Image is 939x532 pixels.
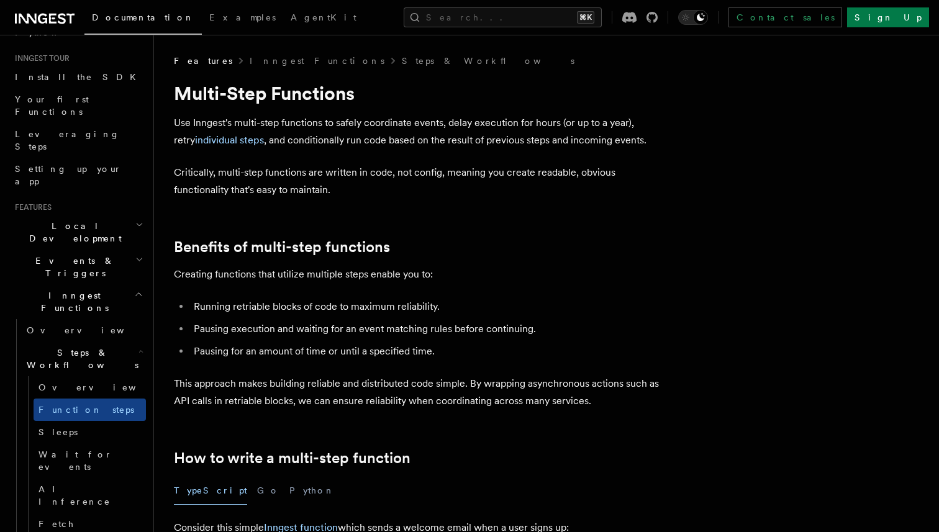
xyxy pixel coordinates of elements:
[22,341,146,376] button: Steps & Workflows
[39,427,78,437] span: Sleeps
[39,519,75,529] span: Fetch
[174,449,411,467] a: How to write a multi-step function
[402,55,574,67] a: Steps & Workflows
[678,10,708,25] button: Toggle dark mode
[257,477,279,505] button: Go
[291,12,356,22] span: AgentKit
[195,134,264,146] a: individual steps
[39,449,112,472] span: Wait for events
[10,250,146,284] button: Events & Triggers
[174,477,247,505] button: TypeScript
[10,220,135,245] span: Local Development
[15,164,122,186] span: Setting up your app
[190,320,671,338] li: Pausing execution and waiting for an event matching rules before continuing.
[847,7,929,27] a: Sign Up
[174,55,232,67] span: Features
[728,7,842,27] a: Contact sales
[10,66,146,88] a: Install the SDK
[15,72,143,82] span: Install the SDK
[34,376,146,399] a: Overview
[174,238,390,256] a: Benefits of multi-step functions
[283,4,364,34] a: AgentKit
[92,12,194,22] span: Documentation
[289,477,335,505] button: Python
[10,255,135,279] span: Events & Triggers
[10,289,134,314] span: Inngest Functions
[34,399,146,421] a: Function steps
[10,202,52,212] span: Features
[174,375,671,410] p: This approach makes building reliable and distributed code simple. By wrapping asynchronous actio...
[250,55,384,67] a: Inngest Functions
[39,405,134,415] span: Function steps
[174,82,671,104] h1: Multi-Step Functions
[174,114,671,149] p: Use Inngest's multi-step functions to safely coordinate events, delay execution for hours (or up ...
[22,319,146,341] a: Overview
[10,215,146,250] button: Local Development
[15,129,120,151] span: Leveraging Steps
[10,123,146,158] a: Leveraging Steps
[34,443,146,478] a: Wait for events
[27,325,155,335] span: Overview
[39,382,166,392] span: Overview
[404,7,602,27] button: Search...⌘K
[22,346,138,371] span: Steps & Workflows
[34,478,146,513] a: AI Inference
[10,284,146,319] button: Inngest Functions
[190,343,671,360] li: Pausing for an amount of time or until a specified time.
[190,298,671,315] li: Running retriable blocks of code to maximum reliability.
[174,266,671,283] p: Creating functions that utilize multiple steps enable you to:
[174,164,671,199] p: Critically, multi-step functions are written in code, not config, meaning you create readable, ob...
[15,94,89,117] span: Your first Functions
[577,11,594,24] kbd: ⌘K
[34,421,146,443] a: Sleeps
[10,158,146,192] a: Setting up your app
[84,4,202,35] a: Documentation
[10,53,70,63] span: Inngest tour
[10,88,146,123] a: Your first Functions
[39,484,111,507] span: AI Inference
[209,12,276,22] span: Examples
[202,4,283,34] a: Examples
